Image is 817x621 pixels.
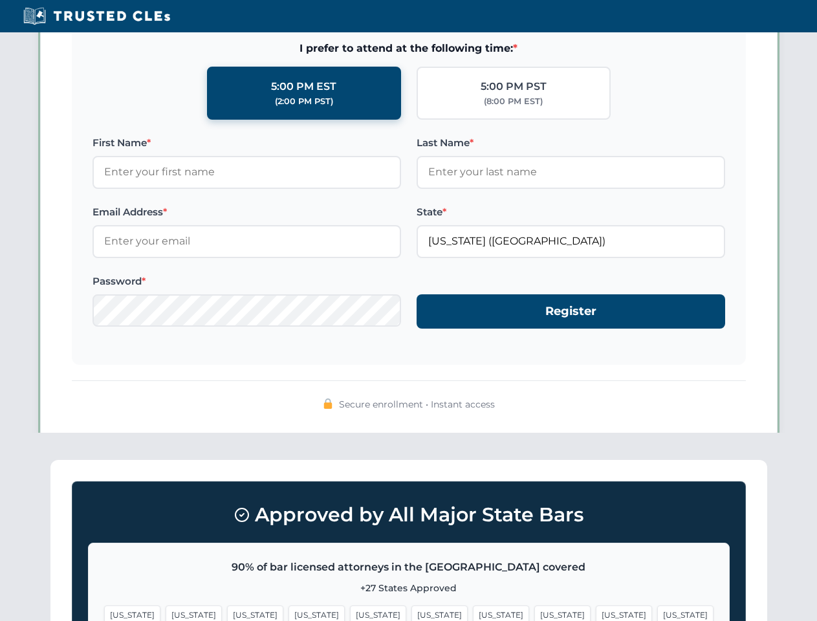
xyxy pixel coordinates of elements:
[93,156,401,188] input: Enter your first name
[93,225,401,257] input: Enter your email
[19,6,174,26] img: Trusted CLEs
[93,40,725,57] span: I prefer to attend at the following time:
[275,95,333,108] div: (2:00 PM PST)
[104,581,714,595] p: +27 States Approved
[271,78,336,95] div: 5:00 PM EST
[323,398,333,409] img: 🔒
[417,294,725,329] button: Register
[417,156,725,188] input: Enter your last name
[93,274,401,289] label: Password
[93,204,401,220] label: Email Address
[339,397,495,411] span: Secure enrollment • Instant access
[417,204,725,220] label: State
[484,95,543,108] div: (8:00 PM EST)
[417,225,725,257] input: Florida (FL)
[104,559,714,576] p: 90% of bar licensed attorneys in the [GEOGRAPHIC_DATA] covered
[481,78,547,95] div: 5:00 PM PST
[88,497,730,532] h3: Approved by All Major State Bars
[417,135,725,151] label: Last Name
[93,135,401,151] label: First Name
